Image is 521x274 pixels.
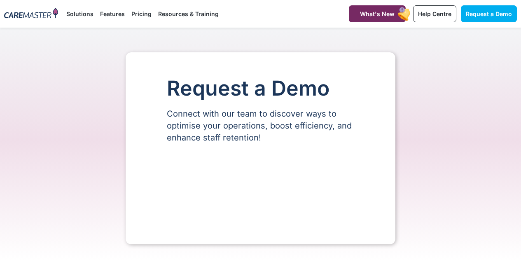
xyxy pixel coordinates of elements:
a: Request a Demo [461,5,517,22]
img: CareMaster Logo [4,8,58,20]
span: Request a Demo [466,10,512,17]
span: What's New [360,10,395,17]
h1: Request a Demo [167,77,354,100]
span: Help Centre [418,10,451,17]
p: Connect with our team to discover ways to optimise your operations, boost efficiency, and enhance... [167,108,354,144]
iframe: Form 0 [167,158,354,220]
a: What's New [349,5,406,22]
a: Help Centre [413,5,456,22]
